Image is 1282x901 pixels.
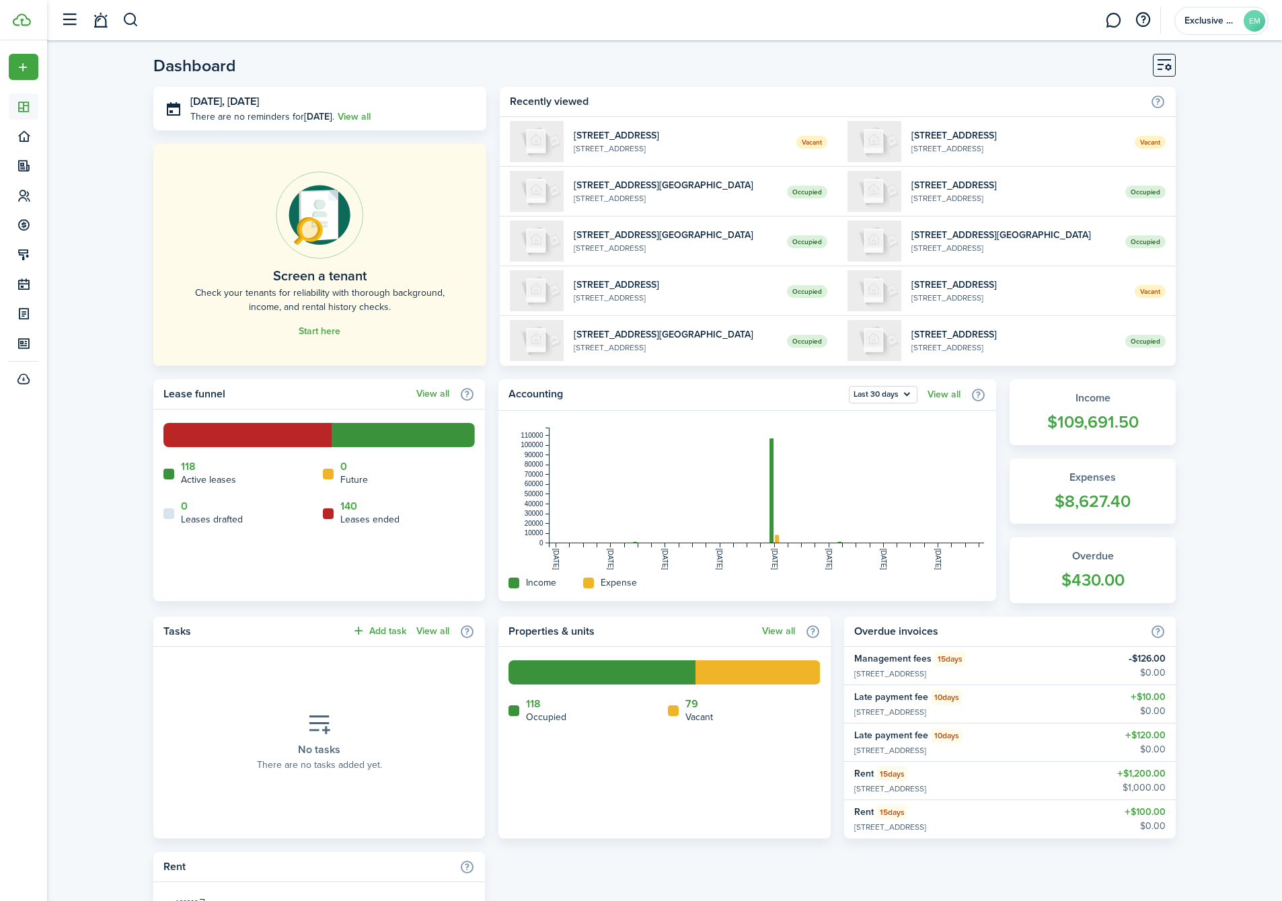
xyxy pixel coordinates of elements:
placeholder-description: There are no tasks added yet. [257,758,382,772]
a: Expenses$8,627.40 [1010,459,1176,524]
widget-stats-title: Overdue [1023,548,1162,564]
tspan: [DATE] [880,549,887,570]
widget-list-item-title: Late payment fee [854,690,928,704]
widget-stats-count: $430.00 [1023,567,1162,593]
p: $1,200.00 [1117,767,1166,781]
img: Storefront [510,221,564,262]
widget-list-item-title: Rent [854,767,874,781]
home-widget-title: Active leases [181,473,236,487]
img: 2A [847,270,901,311]
tspan: 30000 [525,510,543,517]
a: 0 [340,461,347,473]
tspan: 10000 [525,529,543,537]
a: Start here [299,326,340,337]
img: 1 [847,171,901,212]
span: Occupied [1125,335,1166,348]
widget-list-item-title: Late payment fee [854,728,928,742]
home-widget-title: Future [340,473,368,487]
button: Open sidebar [56,7,82,33]
img: 2A [510,121,564,162]
widget-list-item-description: [STREET_ADDRESS] [911,192,1115,204]
home-widget-title: Leases ended [340,512,400,526]
a: Overdue$430.00 [1010,537,1176,603]
button: Open menu [9,54,38,80]
home-widget-title: Accounting [508,386,842,403]
p: $0.00 [1125,819,1166,833]
widget-list-item-title: Rent [854,805,874,819]
widget-list-item-title: [STREET_ADDRESS] [911,128,1125,143]
widget-list-item-description: [STREET_ADDRESS] [911,242,1115,254]
a: Income$109,691.50 [1010,379,1176,445]
span: Occupied [1125,186,1166,198]
img: 1 [510,270,564,311]
home-placeholder-title: Screen a tenant [273,266,367,286]
p: $1,000.00 [1117,781,1166,795]
a: 0 [181,500,188,512]
tspan: [DATE] [716,549,724,570]
tspan: [DATE] [934,549,942,570]
widget-list-item-description: [STREET_ADDRESS] [574,292,778,304]
home-widget-title: Properties & units [508,623,755,639]
home-widget-title: Leases drafted [181,512,243,526]
tspan: 110000 [521,432,543,439]
home-widget-title: Recently viewed [510,93,1143,110]
button: Last 30 days [849,386,917,403]
a: 118 [181,461,196,473]
home-widget-title: Vacant [685,710,713,724]
a: View all [416,626,449,637]
widget-stats-title: Expenses [1023,469,1162,485]
span: Occupied [787,285,827,298]
h3: [DATE], [DATE] [190,93,476,110]
tspan: 0 [539,539,543,547]
a: 79 [685,698,698,710]
home-widget-title: Occupied [526,710,566,724]
img: TenantCloud [13,13,31,26]
span: Vacant [1135,136,1166,149]
widget-list-item-description: [STREET_ADDRESS] [854,821,1020,833]
widget-list-item-description: [STREET_ADDRESS] [574,242,778,254]
a: View all [928,389,960,400]
span: Occupied [787,335,827,348]
tspan: 50000 [525,490,543,498]
span: Occupied [1125,235,1166,248]
span: Vacant [1135,285,1166,298]
button: Customise [1153,54,1176,77]
home-widget-title: Tasks [163,623,345,639]
button: Add task [352,623,406,639]
span: 15 days [880,806,905,818]
tspan: 90000 [525,451,543,459]
b: [DATE] [304,110,332,124]
img: Storefront [510,320,564,361]
a: View all [416,389,449,399]
span: Exclusive Maintenance Pros LLC [1184,16,1238,26]
widget-list-item-title: [STREET_ADDRESS] [574,278,778,292]
span: 15 days [938,653,963,665]
widget-list-item-title: Management fees [854,652,932,666]
tspan: 70000 [525,471,543,478]
span: Occupied [787,235,827,248]
p: $10.00 [1131,690,1166,704]
widget-list-item-description: [STREET_ADDRESS] [854,783,1017,795]
p: $0.00 [1131,704,1166,718]
a: 118 [526,698,541,710]
span: Vacant [796,136,827,149]
tspan: 20000 [525,520,543,527]
tspan: [DATE] [662,549,669,570]
widget-list-item-description: [STREET_ADDRESS] [574,342,778,354]
header-page-title: Dashboard [153,57,236,74]
span: 10 days [934,691,959,703]
widget-list-item-description: [STREET_ADDRESS] [854,668,1042,680]
tspan: [DATE] [825,549,833,570]
a: 140 [340,500,357,512]
span: 10 days [934,730,959,742]
tspan: [DATE] [771,549,778,570]
tspan: 60000 [525,480,543,487]
tspan: 80000 [525,461,543,468]
widget-list-item-description: [STREET_ADDRESS] [854,744,1039,756]
home-placeholder-description: Check your tenants for reliability with thorough background, income, and rental history checks. [184,286,456,314]
widget-list-item-title: [STREET_ADDRESS][GEOGRAPHIC_DATA] [574,327,778,342]
button: Search [122,9,139,32]
home-widget-title: Lease funnel [163,386,410,402]
p: $0.00 [1129,666,1166,680]
widget-list-item-title: [STREET_ADDRESS] [911,178,1115,192]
